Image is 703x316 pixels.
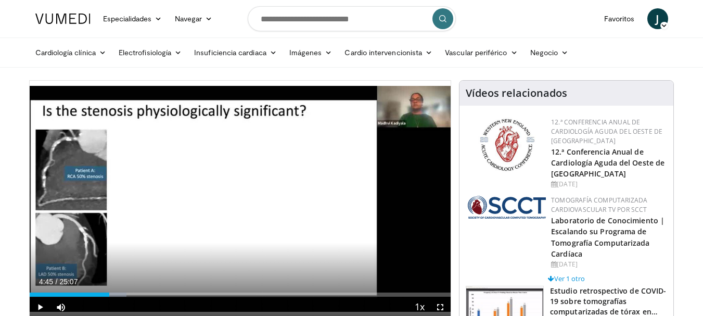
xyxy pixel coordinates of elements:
font: Vídeos relacionados [466,86,567,100]
a: Favoritos [598,8,641,29]
font: J [656,11,659,26]
font: [DATE] [557,260,578,269]
a: Tomografía computarizada cardiovascular TV por SCCT [551,196,647,214]
a: 12.ª Conferencia Anual de Cardiología Aguda del Oeste de [GEOGRAPHIC_DATA] [551,118,662,145]
font: Favoritos [604,14,635,23]
a: Navegar [169,8,219,29]
font: Navegar [175,14,202,23]
font: Imágenes [289,48,322,57]
a: Laboratorio de Conocimiento | Escalando su Programa de Tomografía Computarizada Cardíaca [551,216,664,258]
font: Insuficiencia cardiaca [194,48,266,57]
a: Electrofisiología [112,42,188,63]
a: J [647,8,668,29]
a: Imágenes [283,42,339,63]
font: Ver 1 otro [554,274,585,283]
a: Cardio intervencionista [338,42,439,63]
font: Especialidades [103,14,152,23]
div: Progress Bar [30,293,451,297]
font: Cardio intervencionista [344,48,422,57]
font: Cardiología clínica [35,48,96,57]
img: 0954f259-7907-4053-a817-32a96463ecc8.png.150x105_q85_autocrop_double_scale_upscale_version-0.2.png [478,118,536,172]
font: Vascular periférico [445,48,507,57]
font: Negocio [530,48,558,57]
font: [DATE] [557,180,578,188]
a: Vascular periférico [439,42,523,63]
font: Electrofisiología [119,48,171,57]
a: Especialidades [97,8,169,29]
a: Ver 1 otro [548,274,585,283]
img: Logotipo de VuMedi [35,14,91,24]
input: Buscar temas, intervenciones [248,6,456,31]
a: 12.ª Conferencia Anual de Cardiología Aguda del Oeste de [GEOGRAPHIC_DATA] [551,147,664,179]
a: Insuficiencia cardiaca [188,42,283,63]
span: 4:45 [39,277,53,286]
span: / [56,277,58,286]
a: Cardiología clínica [29,42,112,63]
span: 25:07 [59,277,78,286]
a: Negocio [524,42,575,63]
img: 51a70120-4f25-49cc-93a4-67582377e75f.png.150x105_q85_autocrop_double_scale_upscale_version-0.2.png [468,196,546,219]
